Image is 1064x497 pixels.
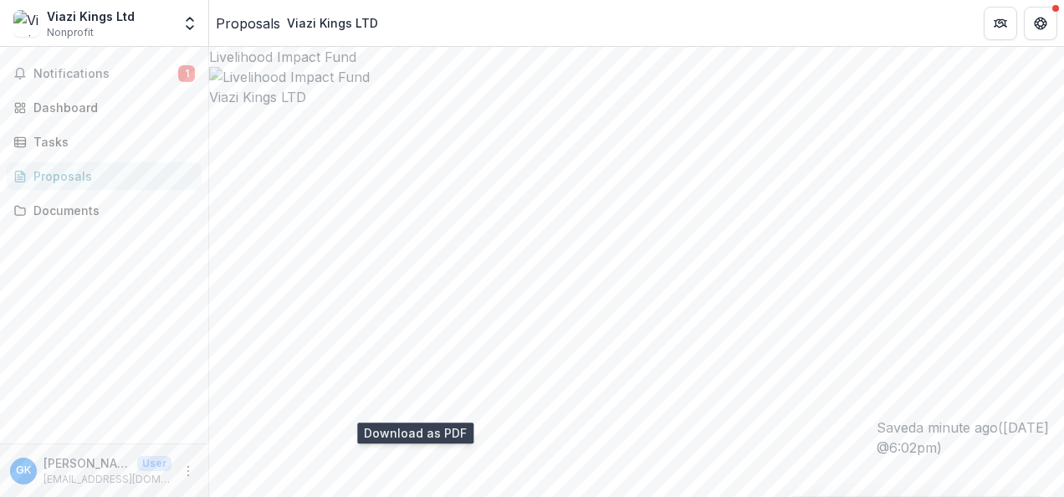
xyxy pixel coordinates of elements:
button: Open entity switcher [178,7,202,40]
img: Viazi Kings Ltd [13,10,40,37]
img: Livelihood Impact Fund [209,67,1064,87]
div: Dashboard [33,99,188,116]
button: More [178,461,198,481]
p: User [137,456,171,471]
p: [PERSON_NAME] [43,454,130,472]
span: Notifications [33,67,178,81]
a: Tasks [7,128,202,156]
p: [EMAIL_ADDRESS][DOMAIN_NAME] [43,472,171,487]
div: Viazi Kings LTD [287,14,378,32]
a: Proposals [216,13,280,33]
div: Tasks [33,133,188,151]
div: Livelihood Impact Fund [209,47,1064,67]
button: Get Help [1024,7,1057,40]
a: Documents [7,197,202,224]
nav: breadcrumb [216,11,385,35]
button: Notifications1 [7,60,202,87]
a: Dashboard [7,94,202,121]
div: Saved a minute ago ( [DATE] @ 6:02pm ) [877,418,1064,458]
div: Documents [33,202,188,219]
div: Viazi Kings Ltd [47,8,135,25]
div: Proposals [33,167,188,185]
button: Partners [984,7,1017,40]
span: 1 [178,65,195,82]
span: Nonprofit [47,25,94,40]
h2: Viazi Kings LTD [209,87,1064,107]
div: Gladys Kahindo [16,465,31,476]
a: Proposals [7,162,202,190]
